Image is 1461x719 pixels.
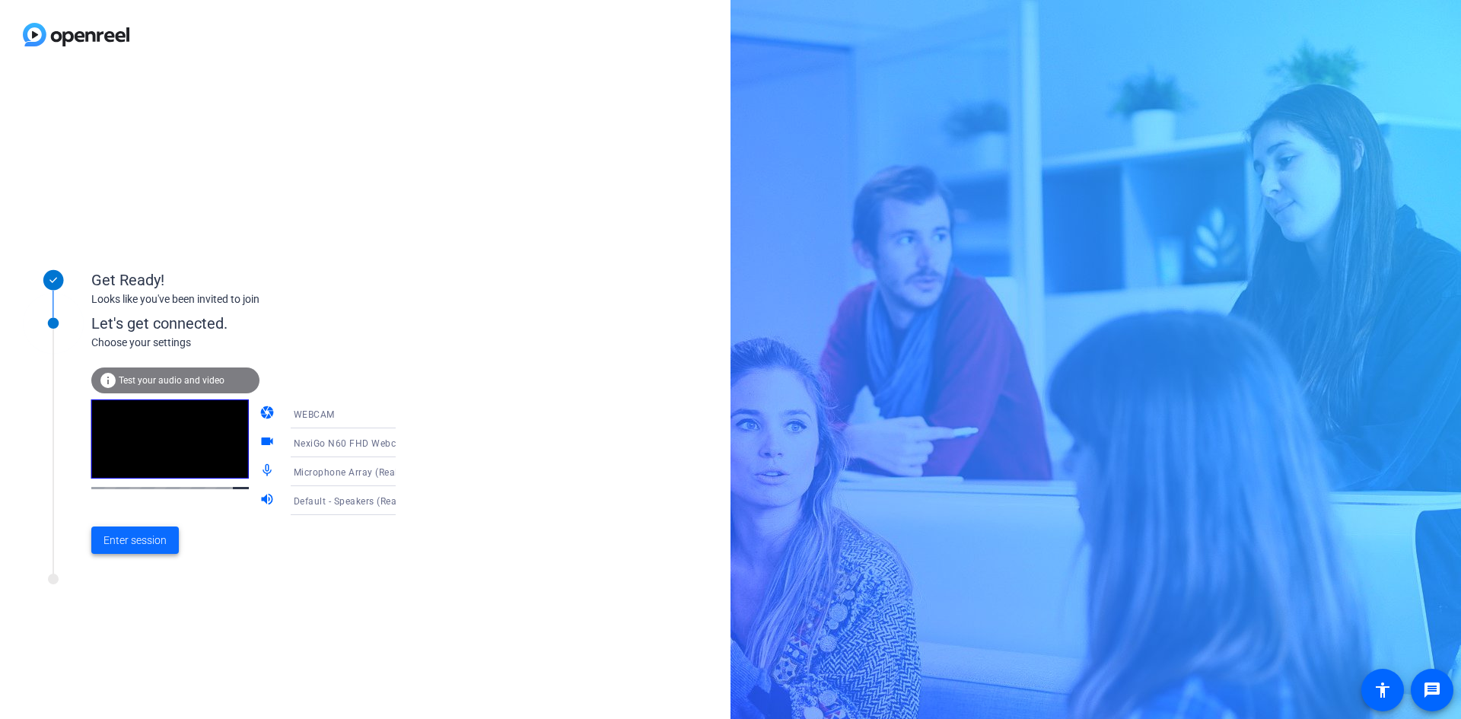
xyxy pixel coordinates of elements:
span: Enter session [103,533,167,549]
span: WEBCAM [294,409,335,420]
mat-icon: accessibility [1373,681,1392,699]
mat-icon: camera [259,405,278,423]
mat-icon: volume_up [259,492,278,510]
button: Enter session [91,527,179,554]
div: Looks like you've been invited to join [91,291,396,307]
span: Microphone Array (Realtek(R) Audio) [294,466,457,478]
mat-icon: mic_none [259,463,278,481]
span: Default - Speakers (Realtek(R) Audio) [294,495,458,507]
span: NexiGo N60 FHD Webcam (1d6c:0103) [294,437,468,449]
div: Get Ready! [91,269,396,291]
span: Test your audio and video [119,375,224,386]
mat-icon: videocam [259,434,278,452]
div: Let's get connected. [91,312,427,335]
mat-icon: info [99,371,117,390]
mat-icon: message [1423,681,1441,699]
div: Choose your settings [91,335,427,351]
